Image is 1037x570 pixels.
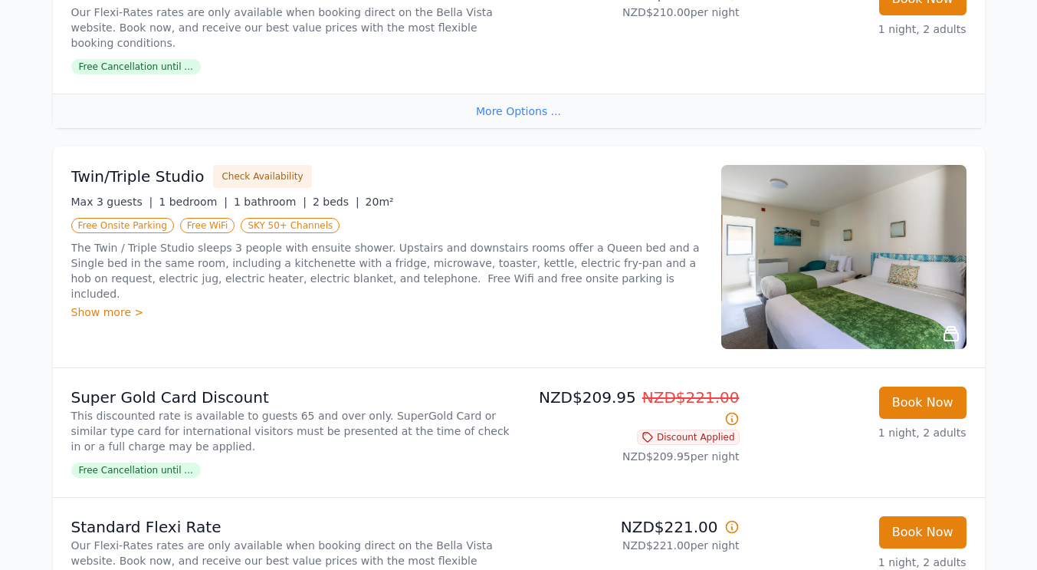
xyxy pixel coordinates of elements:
[159,196,228,208] span: 1 bedroom |
[642,388,740,407] span: NZD$221.00
[525,387,740,430] p: NZD$209.95
[366,196,394,208] span: 20m²
[525,5,740,20] p: NZD$210.00 per night
[71,196,153,208] span: Max 3 guests |
[637,430,740,445] span: Discount Applied
[53,94,985,128] div: More Options ...
[213,165,311,188] button: Check Availability
[71,218,174,233] span: Free Onsite Parking
[71,516,513,538] p: Standard Flexi Rate
[752,555,966,570] p: 1 night, 2 adults
[71,240,703,301] p: The Twin / Triple Studio sleeps 3 people with ensuite shower. Upstairs and downstairs rooms offer...
[241,218,340,233] span: SKY 50+ Channels
[752,425,966,440] p: 1 night, 2 adults
[879,387,966,419] button: Book Now
[752,21,966,37] p: 1 night, 2 adults
[71,166,205,187] h3: Twin/Triple Studio
[180,218,235,233] span: Free WiFi
[71,59,201,74] span: Free Cancellation until ...
[71,305,703,320] div: Show more >
[71,408,513,454] p: This discounted rate is available to guests 65 and over only. SuperGold Card or similar type card...
[525,538,740,553] p: NZD$221.00 per night
[879,516,966,549] button: Book Now
[525,449,740,464] p: NZD$209.95 per night
[71,5,513,51] p: Our Flexi-Rates rates are only available when booking direct on the Bella Vista website. Book now...
[234,196,307,208] span: 1 bathroom |
[71,387,513,408] p: Super Gold Card Discount
[71,463,201,478] span: Free Cancellation until ...
[313,196,359,208] span: 2 beds |
[525,516,740,538] p: NZD$221.00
